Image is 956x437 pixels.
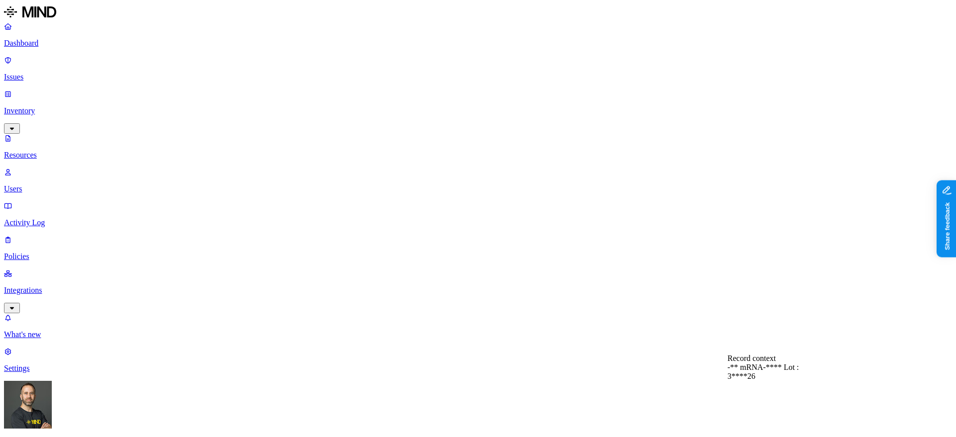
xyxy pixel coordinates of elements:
p: Users [4,184,952,193]
div: Record context [727,354,799,363]
p: Inventory [4,106,952,115]
p: Dashboard [4,39,952,48]
p: What's new [4,330,952,339]
p: Settings [4,364,952,373]
img: Tom Mayblum [4,381,52,429]
img: MIND [4,4,56,20]
p: Integrations [4,286,952,295]
p: Policies [4,252,952,261]
p: Activity Log [4,218,952,227]
p: Resources [4,151,952,160]
p: Issues [4,73,952,82]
